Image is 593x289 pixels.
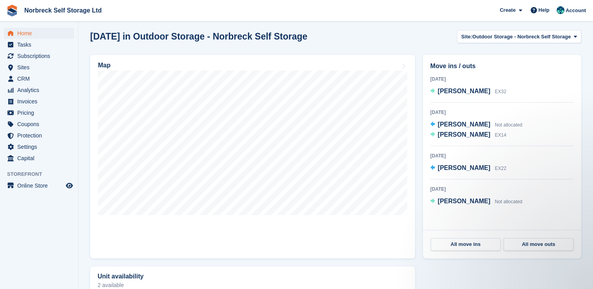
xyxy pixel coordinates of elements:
[495,166,506,171] span: EX22
[4,96,74,107] a: menu
[6,5,18,16] img: stora-icon-8386f47178a22dfd0bd8f6a31ec36ba5ce8667c1dd55bd0f319d3a0aa187defe.svg
[17,96,64,107] span: Invoices
[90,55,415,258] a: Map
[17,28,64,39] span: Home
[504,238,573,251] a: All move outs
[438,198,490,204] span: [PERSON_NAME]
[4,51,74,61] a: menu
[17,119,64,130] span: Coupons
[438,88,490,94] span: [PERSON_NAME]
[4,153,74,164] a: menu
[431,238,501,251] a: All move ins
[17,107,64,118] span: Pricing
[472,33,571,41] span: Outdoor Storage - Norbreck Self Storage
[98,273,143,280] h2: Unit availability
[495,199,522,204] span: Not allocated
[430,163,506,173] a: [PERSON_NAME] EX22
[430,130,506,140] a: [PERSON_NAME] EX14
[557,6,564,14] img: Sally King
[4,73,74,84] a: menu
[539,6,549,14] span: Help
[4,107,74,118] a: menu
[17,180,64,191] span: Online Store
[4,130,74,141] a: menu
[4,85,74,96] a: menu
[495,122,522,128] span: Not allocated
[17,85,64,96] span: Analytics
[17,62,64,73] span: Sites
[438,131,490,138] span: [PERSON_NAME]
[17,73,64,84] span: CRM
[495,132,506,138] span: EX14
[17,39,64,50] span: Tasks
[438,121,490,128] span: [PERSON_NAME]
[461,33,472,41] span: Site:
[4,62,74,73] a: menu
[430,76,574,83] div: [DATE]
[4,141,74,152] a: menu
[430,197,522,207] a: [PERSON_NAME] Not allocated
[438,164,490,171] span: [PERSON_NAME]
[17,141,64,152] span: Settings
[566,7,586,14] span: Account
[430,152,574,159] div: [DATE]
[7,170,78,178] span: Storefront
[65,181,74,190] a: Preview store
[17,153,64,164] span: Capital
[430,87,506,97] a: [PERSON_NAME] EX32
[17,130,64,141] span: Protection
[98,62,111,69] h2: Map
[17,51,64,61] span: Subscriptions
[98,282,408,288] p: 2 available
[430,61,574,71] h2: Move ins / outs
[457,30,581,43] button: Site: Outdoor Storage - Norbreck Self Storage
[90,31,307,42] h2: [DATE] in Outdoor Storage - Norbreck Self Storage
[430,120,522,130] a: [PERSON_NAME] Not allocated
[4,28,74,39] a: menu
[430,109,574,116] div: [DATE]
[4,119,74,130] a: menu
[495,89,506,94] span: EX32
[21,4,105,17] a: Norbreck Self Storage Ltd
[4,39,74,50] a: menu
[430,186,574,193] div: [DATE]
[4,180,74,191] a: menu
[500,6,515,14] span: Create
